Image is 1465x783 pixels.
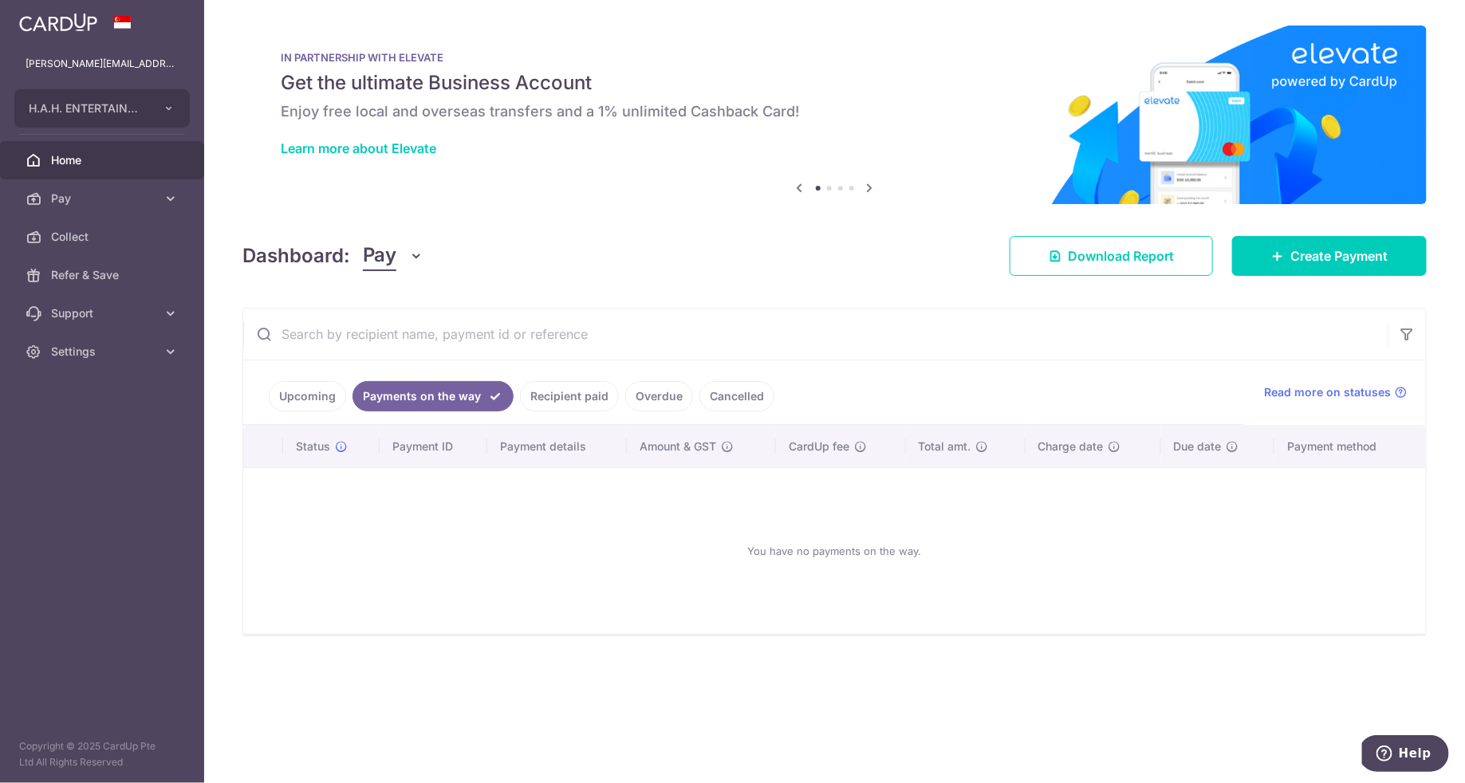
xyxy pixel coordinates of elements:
h5: Get the ultimate Business Account [281,70,1388,96]
a: Cancelled [699,381,774,411]
p: IN PARTNERSHIP WITH ELEVATE [281,51,1388,64]
span: Read more on statuses [1264,384,1391,400]
span: CardUp fee [789,439,849,454]
a: Create Payment [1232,236,1427,276]
button: H.A.H. ENTERTAINMENT PTE. LTD. [14,89,190,128]
a: Payments on the way [352,381,514,411]
span: Pay [363,241,396,271]
span: Refer & Save [51,267,156,283]
span: Collect [51,229,156,245]
span: H.A.H. ENTERTAINMENT PTE. LTD. [29,100,147,116]
span: Create Payment [1290,246,1388,266]
button: Pay [363,241,424,271]
h4: Dashboard: [242,242,350,270]
span: Amount & GST [640,439,716,454]
img: CardUp [19,13,97,32]
span: Status [296,439,330,454]
div: You have no payments on the way. [262,481,1407,621]
a: Learn more about Elevate [281,140,436,156]
img: Renovation banner [242,26,1427,204]
th: Payment details [487,426,627,467]
span: Settings [51,344,156,360]
th: Payment method [1274,426,1426,467]
a: Download Report [1010,236,1213,276]
p: [PERSON_NAME][EMAIL_ADDRESS][PERSON_NAME][DOMAIN_NAME] [26,56,179,72]
span: Pay [51,191,156,207]
span: Charge date [1038,439,1104,454]
span: Due date [1174,439,1222,454]
a: Read more on statuses [1264,384,1407,400]
span: Home [51,152,156,168]
a: Upcoming [269,381,346,411]
iframe: Opens a widget where you can find more information [1362,735,1449,775]
th: Payment ID [380,426,487,467]
h6: Enjoy free local and overseas transfers and a 1% unlimited Cashback Card! [281,102,1388,121]
span: Total amt. [919,439,971,454]
a: Recipient paid [520,381,619,411]
span: Support [51,305,156,321]
a: Overdue [625,381,693,411]
span: Download Report [1068,246,1174,266]
input: Search by recipient name, payment id or reference [243,309,1388,360]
